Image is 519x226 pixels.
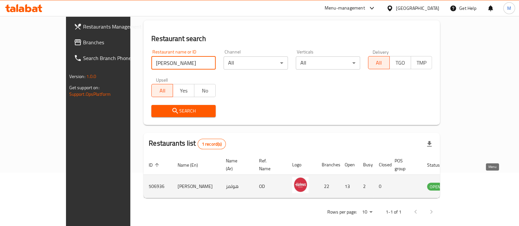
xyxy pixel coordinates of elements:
[411,56,432,69] button: TMP
[358,155,374,175] th: Busy
[149,161,161,169] span: ID
[156,77,168,82] label: Upsell
[395,157,414,173] span: POS group
[197,86,213,95] span: No
[83,38,147,46] span: Branches
[374,175,389,198] td: 0
[254,175,287,198] td: OD
[389,56,411,69] button: TGO
[176,86,192,95] span: Yes
[151,105,216,117] button: Search
[157,107,210,115] span: Search
[86,72,97,81] span: 1.0.0
[316,175,339,198] td: 22
[374,155,389,175] th: Closed
[427,183,443,191] span: OPEN
[173,84,194,97] button: Yes
[198,141,226,147] span: 1 record(s)
[414,58,430,68] span: TMP
[178,161,206,169] span: Name (En)
[316,155,339,175] th: Branches
[427,161,448,169] span: Status
[83,54,147,62] span: Search Branch Phone
[143,155,479,198] table: enhanced table
[339,175,358,198] td: 13
[396,5,439,12] div: [GEOGRAPHIC_DATA]
[292,177,309,193] img: Holmes
[69,34,153,50] a: Branches
[373,50,389,54] label: Delivery
[392,58,408,68] span: TGO
[151,56,216,70] input: Search for restaurant name or ID..
[149,138,226,149] h2: Restaurants list
[359,207,375,217] div: Rows per page:
[69,90,111,98] a: Support.OpsPlatform
[296,56,360,70] div: All
[385,208,401,216] p: 1-1 of 1
[224,56,288,70] div: All
[198,139,226,149] div: Total records count
[154,86,170,95] span: All
[358,175,374,198] td: 2
[507,5,511,12] span: M
[368,56,390,69] button: All
[327,208,357,216] p: Rows per page:
[69,72,85,81] span: Version:
[172,175,221,198] td: [PERSON_NAME]
[194,84,216,97] button: No
[143,175,172,198] td: 506936
[287,155,316,175] th: Logo
[69,83,99,92] span: Get support on:
[83,23,147,31] span: Restaurants Management
[151,34,432,44] h2: Restaurant search
[69,19,153,34] a: Restaurants Management
[339,155,358,175] th: Open
[221,175,254,198] td: هولمز
[226,157,246,173] span: Name (Ar)
[259,157,279,173] span: Ref. Name
[69,50,153,66] a: Search Branch Phone
[371,58,387,68] span: All
[325,4,365,12] div: Menu-management
[422,136,437,152] div: Export file
[151,84,173,97] button: All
